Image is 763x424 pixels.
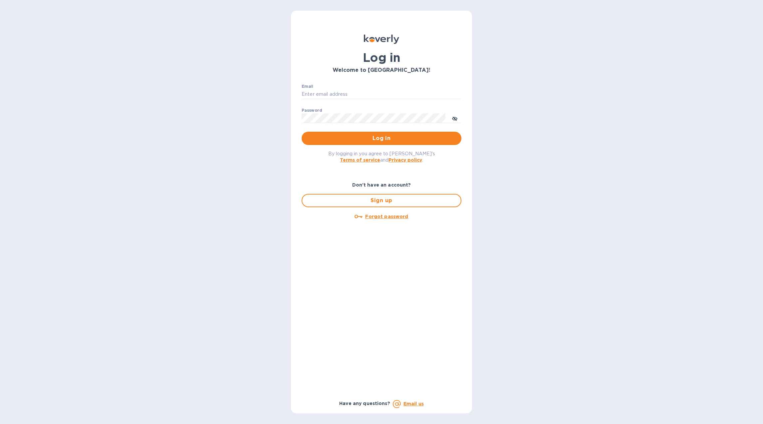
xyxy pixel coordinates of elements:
span: Log in [307,134,456,142]
h3: Welcome to [GEOGRAPHIC_DATA]! [302,67,461,73]
span: Sign up [308,197,455,205]
button: Sign up [302,194,461,207]
label: Email [302,84,313,88]
b: Don't have an account? [352,182,411,188]
label: Password [302,108,322,112]
a: Privacy policy [388,157,422,163]
a: Email us [403,401,424,406]
a: Terms of service [340,157,380,163]
button: toggle password visibility [448,111,461,125]
button: Log in [302,132,461,145]
b: Have any questions? [339,401,390,406]
span: By logging in you agree to [PERSON_NAME]'s and . [328,151,435,163]
u: Forgot password [365,214,408,219]
h1: Log in [302,51,461,65]
input: Enter email address [302,89,461,99]
img: Koverly [364,35,399,44]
